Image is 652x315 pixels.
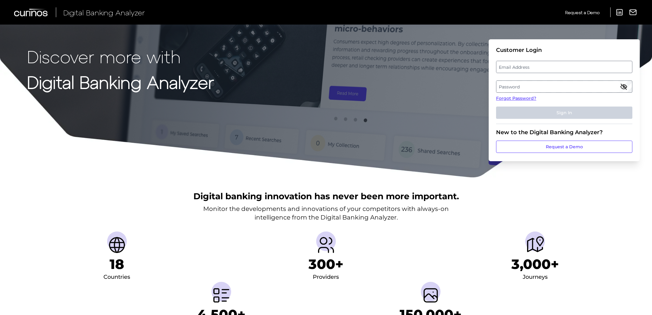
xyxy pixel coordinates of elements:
img: Curinos [14,9,49,16]
div: Customer Login [496,47,632,53]
div: Providers [313,272,339,282]
h1: 18 [110,256,124,272]
img: Screenshots [421,286,440,305]
div: New to the Digital Banking Analyzer? [496,129,632,136]
a: Request a Demo [565,7,600,17]
h1: 3,000+ [511,256,559,272]
p: Monitor the developments and innovations of your competitors with always-on intelligence from the... [203,204,449,222]
img: Journeys [525,235,545,255]
button: Sign In [496,107,632,119]
div: Countries [103,272,130,282]
strong: Digital Banking Analyzer [27,72,214,92]
label: Email Address [496,61,632,72]
a: Forgot Password? [496,95,632,102]
span: Request a Demo [565,10,600,15]
img: Countries [107,235,127,255]
img: Providers [316,235,336,255]
div: Journeys [523,272,548,282]
label: Password [496,81,632,92]
span: Digital Banking Analyzer [63,8,145,17]
p: Discover more with [27,47,214,66]
h1: 300+ [309,256,343,272]
h2: Digital banking innovation has never been more important. [193,190,459,202]
img: Metrics [212,286,231,305]
a: Request a Demo [496,141,632,153]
